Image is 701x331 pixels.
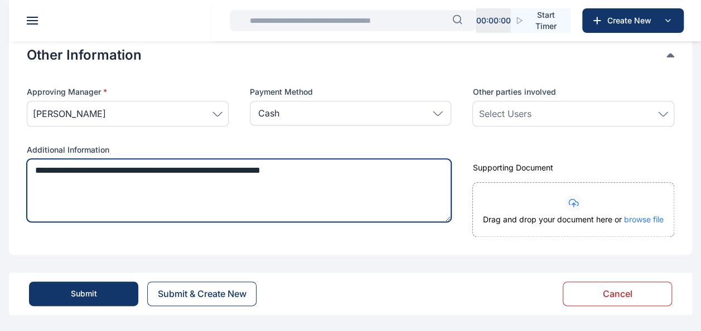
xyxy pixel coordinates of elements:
div: Submit [71,288,97,299]
span: Select Users [478,107,531,120]
button: Start Timer [511,8,571,33]
button: Submit [29,281,138,306]
p: Cash [258,106,279,120]
span: Create New [603,15,661,26]
span: Approving Manager [27,86,107,98]
button: Cancel [563,281,672,306]
label: Payment Method [250,86,452,98]
button: Other Information [27,46,666,64]
span: browse file [624,215,664,224]
div: Other Information [27,46,674,64]
label: Additional Information [27,144,451,155]
span: Other parties involved [472,86,555,98]
div: Supporting Document [472,162,674,173]
span: Start Timer [530,9,562,32]
p: 00 : 00 : 00 [476,15,510,26]
button: Submit & Create New [147,281,257,306]
button: Create New [582,8,684,33]
div: Drag and drop your document here or [473,214,674,236]
span: [PERSON_NAME] [33,107,106,120]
